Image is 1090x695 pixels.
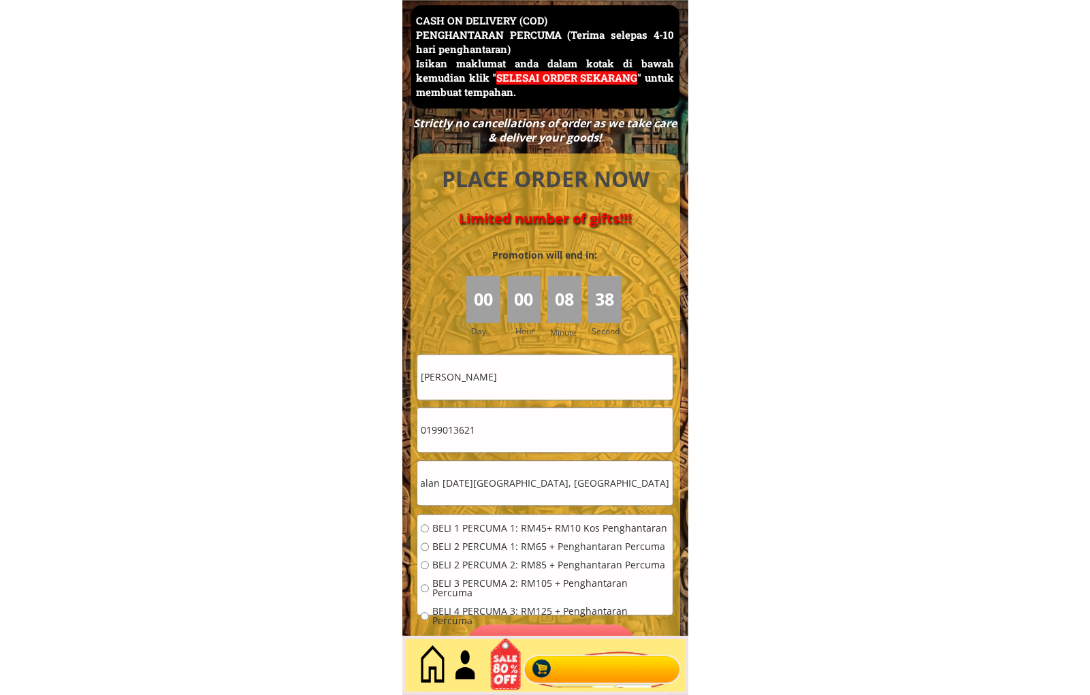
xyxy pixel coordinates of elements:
[515,325,544,338] h3: Hour
[432,560,669,570] span: BELI 2 PERCUMA 2: RM85 + Penghantaran Percuma
[426,164,664,195] h4: PLACE ORDER NOW
[417,355,673,399] input: Nama
[432,523,669,533] span: BELI 1 PERCUMA 1: RM45+ RM10 Kos Penghantaran
[471,325,505,338] h3: Day
[496,71,637,84] span: SELESAI ORDER SEKARANG
[417,461,673,505] input: Alamat
[432,607,669,626] span: BELI 4 PERCUMA 3: RM125 + Penghantaran Percuma
[468,248,622,263] h3: Promotion will end in:
[432,579,669,598] span: BELI 3 PERCUMA 2: RM105 + Penghantaran Percuma
[426,210,664,227] h4: Limited number of gifts!!!
[432,542,669,551] span: BELI 2 PERCUMA 1: RM65 + Penghantaran Percuma
[416,14,674,99] h3: CASH ON DELIVERY (COD) PENGHANTARAN PERCUMA (Terima selepas 4-10 hari penghantaran) Isikan maklum...
[550,326,580,339] h3: Minute
[417,408,673,452] input: Telefon
[466,624,637,670] p: Pesan sekarang
[592,325,625,338] h3: Second
[408,116,681,145] div: Strictly no cancellations of order as we take care & deliver your goods!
